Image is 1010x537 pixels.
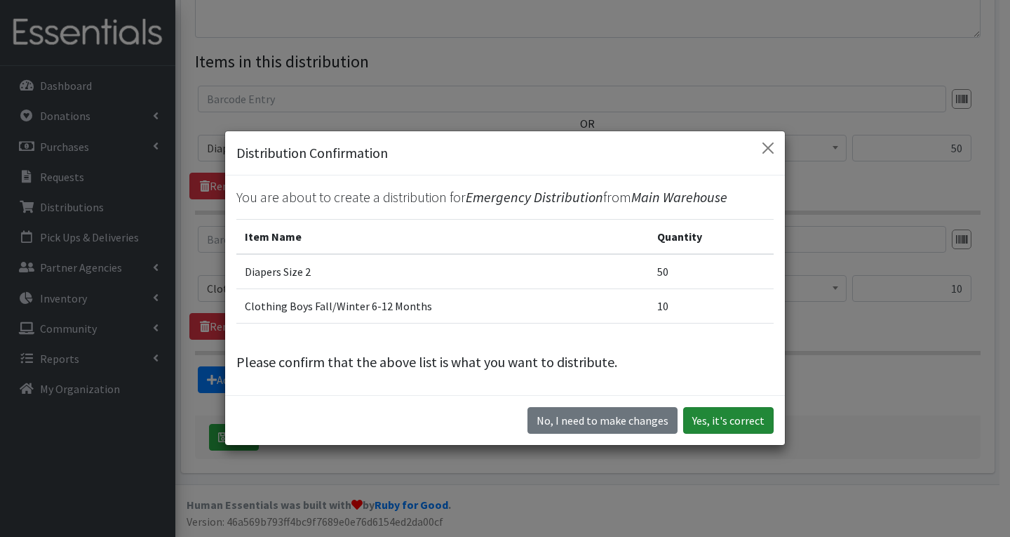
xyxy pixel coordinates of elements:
span: Main Warehouse [631,188,727,206]
button: Yes, it's correct [683,407,774,434]
td: 50 [649,254,774,289]
th: Quantity [649,220,774,255]
td: Diapers Size 2 [236,254,649,289]
h5: Distribution Confirmation [236,142,388,164]
td: Clothing Boys Fall/Winter 6-12 Months [236,289,649,324]
button: No I need to make changes [527,407,678,434]
span: Emergency Distribution [466,188,603,206]
p: Please confirm that the above list is what you want to distribute. [236,352,774,373]
button: Close [757,137,779,159]
td: 10 [649,289,774,324]
th: Item Name [236,220,649,255]
p: You are about to create a distribution for from [236,187,774,208]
